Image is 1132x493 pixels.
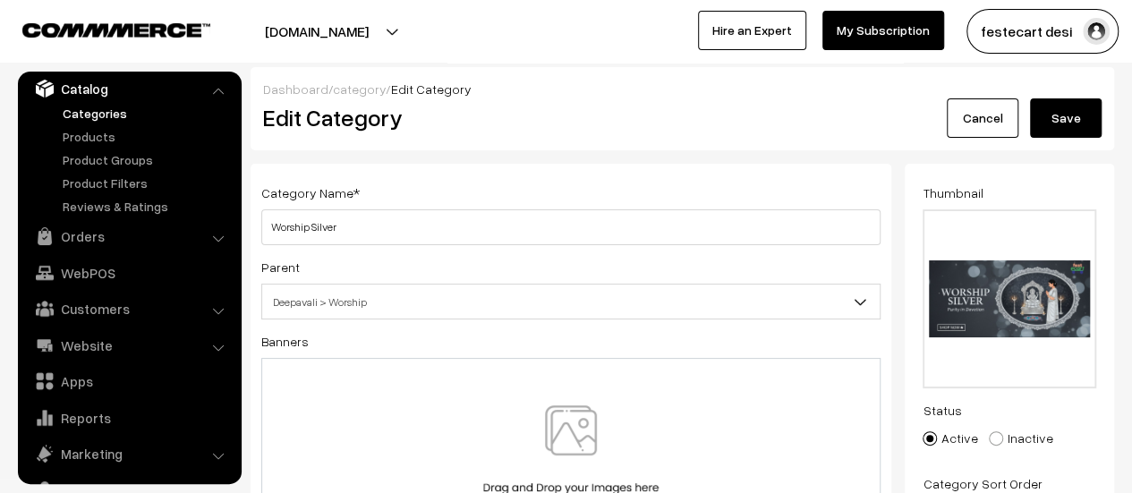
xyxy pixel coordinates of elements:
[989,429,1052,447] label: Inactive
[261,332,309,351] label: Banners
[1030,98,1102,138] button: Save
[22,18,179,39] a: COMMMERCE
[22,23,210,37] img: COMMMERCE
[22,365,235,397] a: Apps
[202,9,431,54] button: [DOMAIN_NAME]
[22,293,235,325] a: Customers
[698,11,806,50] a: Hire an Expert
[391,81,472,97] span: Edit Category
[261,284,881,319] span: Deepavali > Worship
[58,104,235,123] a: Categories
[58,197,235,216] a: Reviews & Ratings
[262,286,880,318] span: Deepavali > Worship
[966,9,1119,54] button: festecart desi
[58,127,235,146] a: Products
[923,474,1042,493] label: Category Sort Order
[261,258,300,276] label: Parent
[263,81,328,97] a: Dashboard
[22,72,235,105] a: Catalog
[263,104,885,132] h2: Edit Category
[261,209,881,245] input: Category Name
[22,257,235,289] a: WebPOS
[261,183,360,202] label: Category Name
[923,429,977,447] label: Active
[22,438,235,470] a: Marketing
[333,81,386,97] a: category
[263,80,1102,98] div: / /
[22,220,235,252] a: Orders
[923,401,961,420] label: Status
[1083,18,1110,45] img: user
[22,329,235,361] a: Website
[923,183,983,202] label: Thumbnail
[822,11,944,50] a: My Subscription
[58,150,235,169] a: Product Groups
[22,402,235,434] a: Reports
[58,174,235,192] a: Product Filters
[947,98,1018,138] a: Cancel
